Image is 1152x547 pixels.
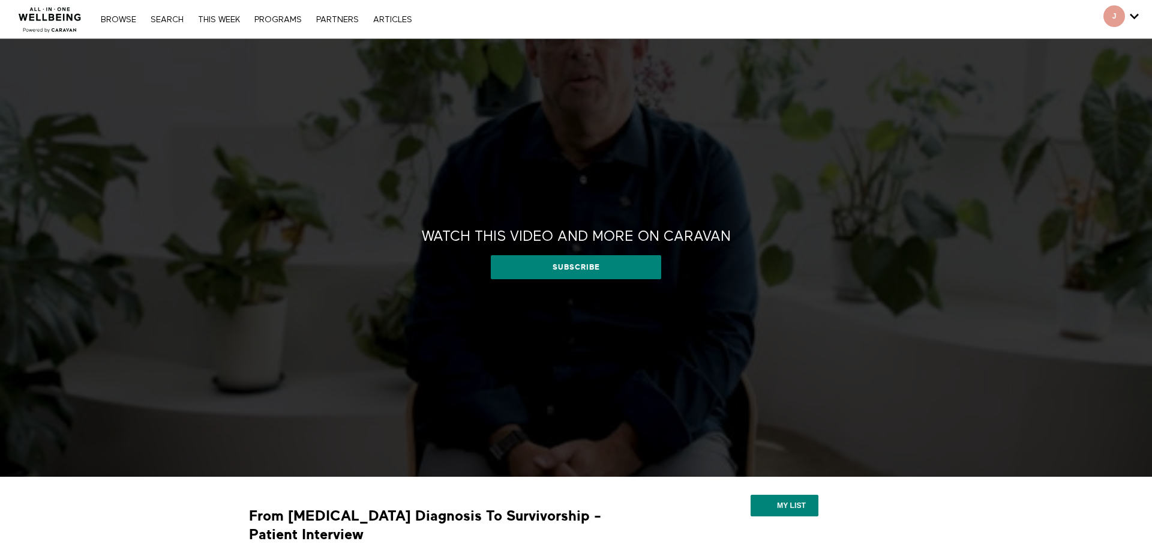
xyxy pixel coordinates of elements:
h2: Watch this video and more on CARAVAN [422,228,731,246]
a: Browse [95,16,142,24]
a: Subscribe [491,255,661,279]
a: PROGRAMS [248,16,308,24]
button: My list [751,495,818,516]
a: PARTNERS [310,16,365,24]
a: ARTICLES [367,16,418,24]
nav: Primary [95,13,418,25]
a: Search [145,16,190,24]
a: THIS WEEK [192,16,246,24]
strong: From [MEDICAL_DATA] Diagnosis To Survivorship - Patient Interview [249,507,651,544]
